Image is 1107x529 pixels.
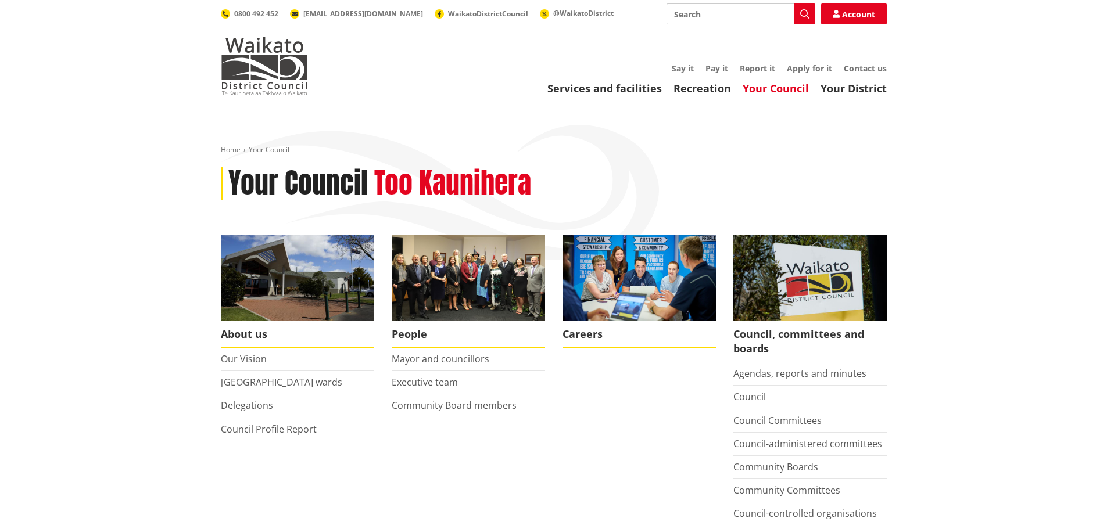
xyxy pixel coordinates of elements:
a: Council-administered committees [733,437,882,450]
a: Mayor and councillors [392,352,489,365]
a: [EMAIL_ADDRESS][DOMAIN_NAME] [290,9,423,19]
span: @WaikatoDistrict [553,8,614,18]
a: 0800 492 452 [221,9,278,19]
a: Report it [740,63,775,74]
img: WDC Building 0015 [221,235,374,321]
a: Community Board members [392,399,517,412]
a: Delegations [221,399,273,412]
h2: Too Kaunihera [374,167,531,200]
span: People [392,321,545,348]
input: Search input [667,3,815,24]
span: 0800 492 452 [234,9,278,19]
span: About us [221,321,374,348]
a: Account [821,3,887,24]
a: Your Council [743,81,809,95]
a: Waikato-District-Council-sign Council, committees and boards [733,235,887,362]
a: Contact us [844,63,887,74]
img: Waikato District Council - Te Kaunihera aa Takiwaa o Waikato [221,37,308,95]
span: Council, committees and boards [733,321,887,362]
img: 2022 Council [392,235,545,321]
img: Waikato-District-Council-sign [733,235,887,321]
a: Say it [672,63,694,74]
a: Pay it [705,63,728,74]
a: Community Committees [733,484,840,496]
a: [GEOGRAPHIC_DATA] wards [221,376,342,388]
a: Careers [563,235,716,348]
a: Agendas, reports and minutes [733,367,866,380]
a: Council Committees [733,414,822,427]
a: Recreation [673,81,731,95]
a: Your District [821,81,887,95]
a: WDC Building 0015 About us [221,235,374,348]
a: Services and facilities [547,81,662,95]
a: Apply for it [787,63,832,74]
a: @WaikatoDistrict [540,8,614,18]
a: 2022 Council People [392,235,545,348]
a: Home [221,145,241,154]
nav: breadcrumb [221,145,887,155]
span: WaikatoDistrictCouncil [448,9,528,19]
span: Careers [563,321,716,348]
a: Council Profile Report [221,423,317,436]
a: Council-controlled organisations [733,507,877,520]
a: Council [733,390,766,403]
h1: Your Council [228,167,368,200]
img: Office staff in meeting - Career page [563,235,716,321]
span: [EMAIL_ADDRESS][DOMAIN_NAME] [303,9,423,19]
span: Your Council [249,145,289,154]
a: Community Boards [733,460,818,473]
a: Executive team [392,376,458,388]
a: Our Vision [221,352,267,365]
a: WaikatoDistrictCouncil [435,9,528,19]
